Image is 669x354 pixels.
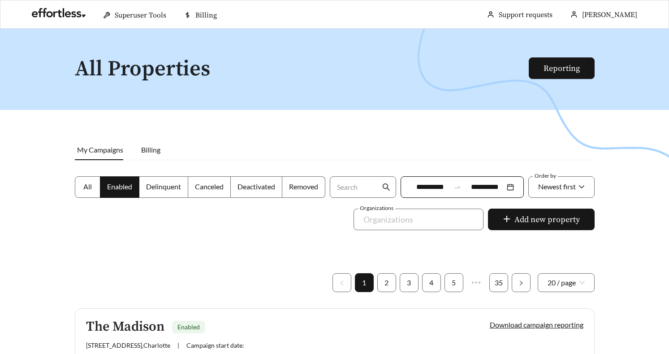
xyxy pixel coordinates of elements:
span: Enabled [107,182,132,191]
a: Download campaign reporting [490,320,583,329]
li: 2 [377,273,396,292]
span: Campaign start date: [186,341,244,349]
a: 1 [355,274,373,292]
span: Removed [289,182,318,191]
span: My Campaigns [77,145,123,154]
a: 3 [400,274,418,292]
li: 35 [489,273,508,292]
span: ••• [467,273,486,292]
h1: All Properties [75,57,530,81]
span: Delinquent [146,182,181,191]
span: Add new property [514,214,580,226]
button: Reporting [529,57,595,79]
button: plusAdd new property [488,209,595,230]
span: search [382,183,390,191]
a: 5 [445,274,463,292]
a: 4 [423,274,440,292]
span: All [83,182,92,191]
span: Canceled [195,182,224,191]
li: Next 5 Pages [467,273,486,292]
a: Support requests [499,10,552,19]
li: Next Page [512,273,531,292]
button: right [512,273,531,292]
h5: The Madison [86,319,164,334]
li: 5 [445,273,463,292]
span: swap-right [453,183,462,191]
span: [PERSON_NAME] [582,10,637,19]
a: 2 [378,274,396,292]
li: 3 [400,273,419,292]
span: | [177,341,179,349]
li: Previous Page [332,273,351,292]
span: left [339,280,345,286]
span: Enabled [177,323,200,331]
span: Superuser Tools [115,11,166,20]
span: Billing [195,11,217,20]
span: Billing [141,145,160,154]
span: Newest first [538,182,576,191]
span: right [518,280,524,286]
a: Reporting [544,63,580,74]
span: [STREET_ADDRESS] , Charlotte [86,341,170,349]
a: 35 [490,274,508,292]
span: Deactivated [237,182,275,191]
div: Page Size [538,273,595,292]
button: left [332,273,351,292]
li: 4 [422,273,441,292]
span: to [453,183,462,191]
span: 20 / page [548,274,585,292]
span: plus [503,215,511,225]
li: 1 [355,273,374,292]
